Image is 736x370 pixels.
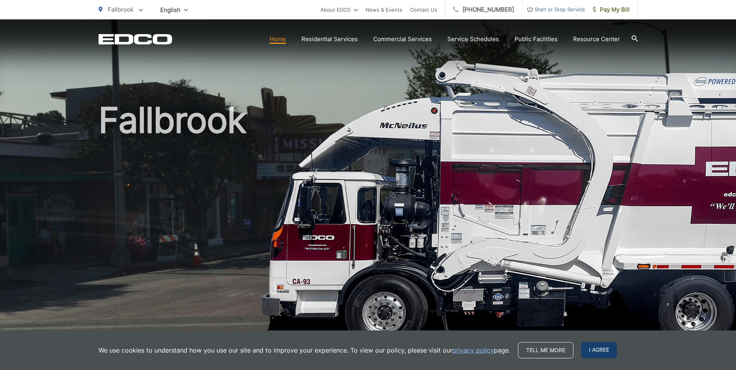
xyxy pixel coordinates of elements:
span: I agree [581,342,617,358]
p: We use cookies to understand how you use our site and to improve your experience. To view our pol... [99,346,510,355]
a: About EDCO [320,5,358,14]
a: privacy policy [452,346,494,355]
a: News & Events [365,5,402,14]
a: Tell me more [518,342,573,358]
a: Residential Services [301,35,358,44]
a: Commercial Services [373,35,432,44]
span: English [154,3,194,17]
span: Fallbrook [108,6,133,13]
a: Public Facilities [514,35,558,44]
span: Pay My Bill [593,5,630,14]
a: Resource Center [573,35,620,44]
a: EDCD logo. Return to the homepage. [99,34,172,45]
a: Service Schedules [447,35,499,44]
a: Home [270,35,286,44]
a: Contact Us [410,5,437,14]
h1: Fallbrook [99,101,638,346]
